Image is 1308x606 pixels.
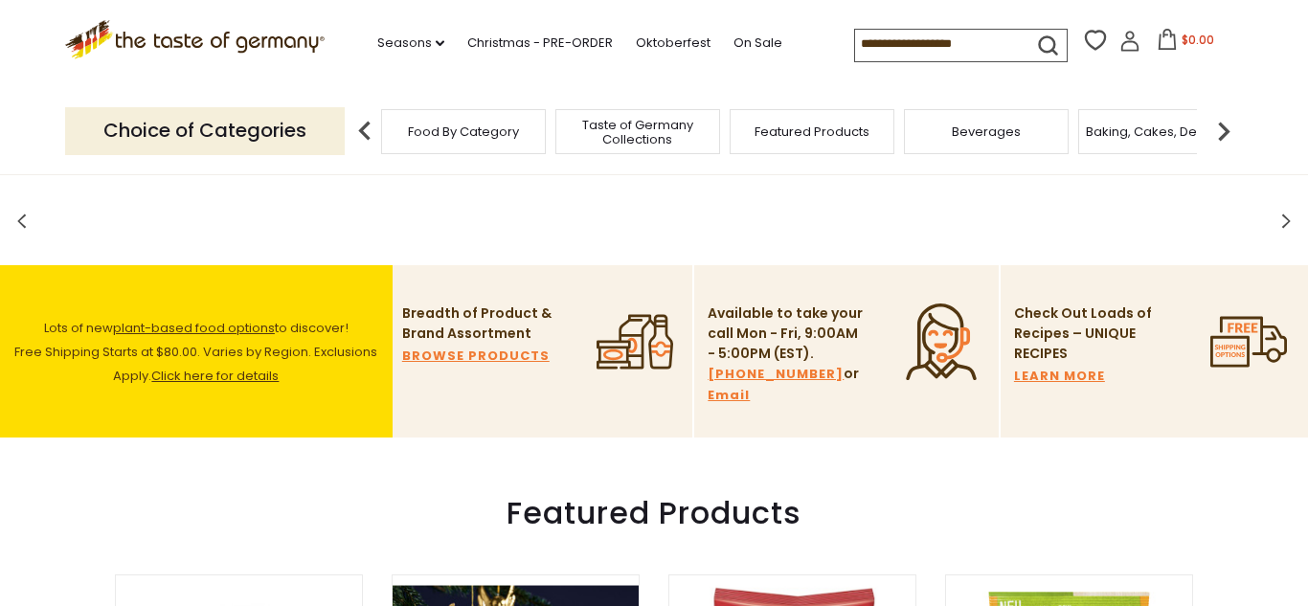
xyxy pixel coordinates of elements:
[1144,29,1226,57] button: $0.00
[952,124,1021,139] a: Beverages
[377,33,444,54] a: Seasons
[708,303,866,406] p: Available to take your call Mon - Fri, 9:00AM - 5:00PM (EST). or
[467,33,613,54] a: Christmas - PRE-ORDER
[708,364,844,385] a: [PHONE_NUMBER]
[1205,112,1243,150] img: next arrow
[151,367,279,385] a: Click here for details
[708,385,750,406] a: Email
[113,319,275,337] a: plant-based food options
[636,33,710,54] a: Oktoberfest
[561,118,714,146] a: Taste of Germany Collections
[65,107,345,154] p: Choice of Categories
[1182,32,1214,48] span: $0.00
[1086,124,1234,139] a: Baking, Cakes, Desserts
[755,124,869,139] a: Featured Products
[408,124,519,139] a: Food By Category
[1014,303,1153,364] p: Check Out Loads of Recipes – UNIQUE RECIPES
[346,112,384,150] img: previous arrow
[1014,366,1105,387] a: LEARN MORE
[733,33,782,54] a: On Sale
[14,319,377,385] span: Lots of new to discover! Free Shipping Starts at $80.00. Varies by Region. Exclusions Apply.
[402,303,560,344] p: Breadth of Product & Brand Assortment
[402,346,550,367] a: BROWSE PRODUCTS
